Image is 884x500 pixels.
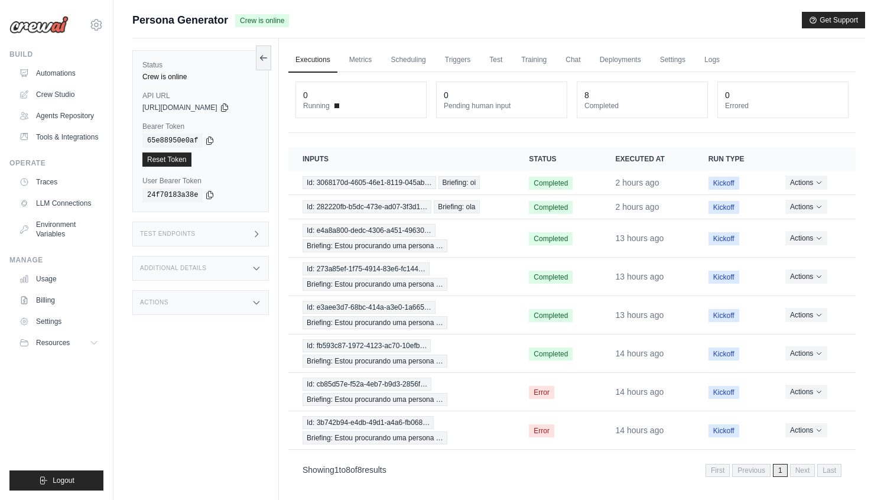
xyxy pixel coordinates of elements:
time: October 5, 2025 at 22:32 BST [615,233,664,243]
span: Kickoff [708,177,739,190]
span: 8 [346,465,350,475]
span: Crew is online [235,14,289,27]
a: View execution details for Id [303,200,500,213]
button: Actions for execution [785,385,827,399]
span: Error [529,386,554,399]
a: Training [514,48,554,73]
a: Crew Studio [14,85,103,104]
img: Logo [9,16,69,34]
dt: Completed [584,101,700,111]
span: Id: 3b742b94-e4db-49d1-a4a6-fb068… [303,416,434,429]
a: Settings [14,312,103,331]
span: 1 [334,465,339,475]
button: Actions for execution [785,270,827,284]
th: Run Type [694,147,771,171]
a: Reset Token [142,152,191,167]
h3: Actions [140,299,168,306]
a: Settings [653,48,693,73]
span: Kickoff [708,424,739,437]
div: 0 [444,89,448,101]
time: October 5, 2025 at 22:01 BST [615,426,664,435]
label: API URL [142,91,259,100]
a: Metrics [342,48,379,73]
time: October 6, 2025 at 09:59 BST [615,178,659,187]
label: User Bearer Token [142,176,259,186]
a: View execution details for Id [303,224,500,252]
span: Resources [36,338,70,348]
span: Last [817,464,841,477]
a: Billing [14,291,103,310]
span: Id: 3068170d-4605-46e1-8119-045ab… [303,176,436,189]
label: Status [142,60,259,70]
span: Completed [529,232,573,245]
span: First [706,464,730,477]
a: Tools & Integrations [14,128,103,147]
span: Id: 282220fb-b5dc-473e-ad07-3f3d1… [303,200,431,213]
th: Executed at [601,147,694,171]
button: Actions for execution [785,423,827,437]
h3: Test Endpoints [140,230,196,238]
th: Status [515,147,601,171]
span: Id: e3aee3d7-68bc-414a-a3e0-1a665… [303,301,435,314]
span: Id: e4a8a800-dedc-4306-a451-49630… [303,224,435,237]
span: Kickoff [708,309,739,322]
a: Agents Repository [14,106,103,125]
time: October 6, 2025 at 09:42 BST [615,202,659,212]
nav: Pagination [288,454,856,485]
a: Chat [558,48,587,73]
span: Completed [529,201,573,214]
a: Usage [14,270,103,288]
a: View execution details for Id [303,416,500,444]
a: Environment Variables [14,215,103,243]
div: Build [9,50,103,59]
span: Kickoff [708,271,739,284]
time: October 5, 2025 at 22:28 BST [615,349,664,358]
span: Briefing: oi [438,176,480,189]
span: Previous [732,464,771,477]
span: Kickoff [708,232,739,245]
time: October 5, 2025 at 22:30 BST [615,310,664,320]
button: Get Support [802,12,865,28]
span: Kickoff [708,201,739,214]
div: 0 [303,89,308,101]
button: Actions for execution [785,176,827,190]
span: Id: cb85d57e-f52a-4eb7-b9d3-2856f… [303,378,431,391]
button: Logout [9,470,103,491]
span: Logout [53,476,74,485]
span: Briefing: Estou procurando uma persona … [303,278,447,291]
span: Id: fb593c87-1972-4123-ac70-10efb… [303,339,431,352]
code: 24f70183a38e [142,188,203,202]
button: Actions for execution [785,308,827,322]
a: Executions [288,48,337,73]
th: Inputs [288,147,515,171]
span: Completed [529,271,573,284]
h3: Additional Details [140,265,206,272]
button: Resources [14,333,103,352]
a: Traces [14,173,103,191]
div: Operate [9,158,103,168]
span: Completed [529,309,573,322]
div: 8 [584,89,589,101]
span: 8 [357,465,362,475]
span: Briefing: Estou procurando uma persona … [303,316,447,329]
a: Automations [14,64,103,83]
span: Completed [529,348,573,361]
a: View execution details for Id [303,378,500,406]
span: Briefing: ola [434,200,479,213]
button: Actions for execution [785,231,827,245]
span: [URL][DOMAIN_NAME] [142,103,217,112]
span: Completed [529,177,573,190]
div: Manage [9,255,103,265]
a: Test [482,48,509,73]
button: Actions for execution [785,346,827,361]
span: Kickoff [708,386,739,399]
section: Crew executions table [288,147,856,485]
span: 1 [773,464,788,477]
p: Showing to of results [303,464,386,476]
dt: Pending human input [444,101,560,111]
a: LLM Connections [14,194,103,213]
a: Logs [697,48,727,73]
dt: Errored [725,101,841,111]
span: Kickoff [708,348,739,361]
span: Briefing: Estou procurando uma persona … [303,239,447,252]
